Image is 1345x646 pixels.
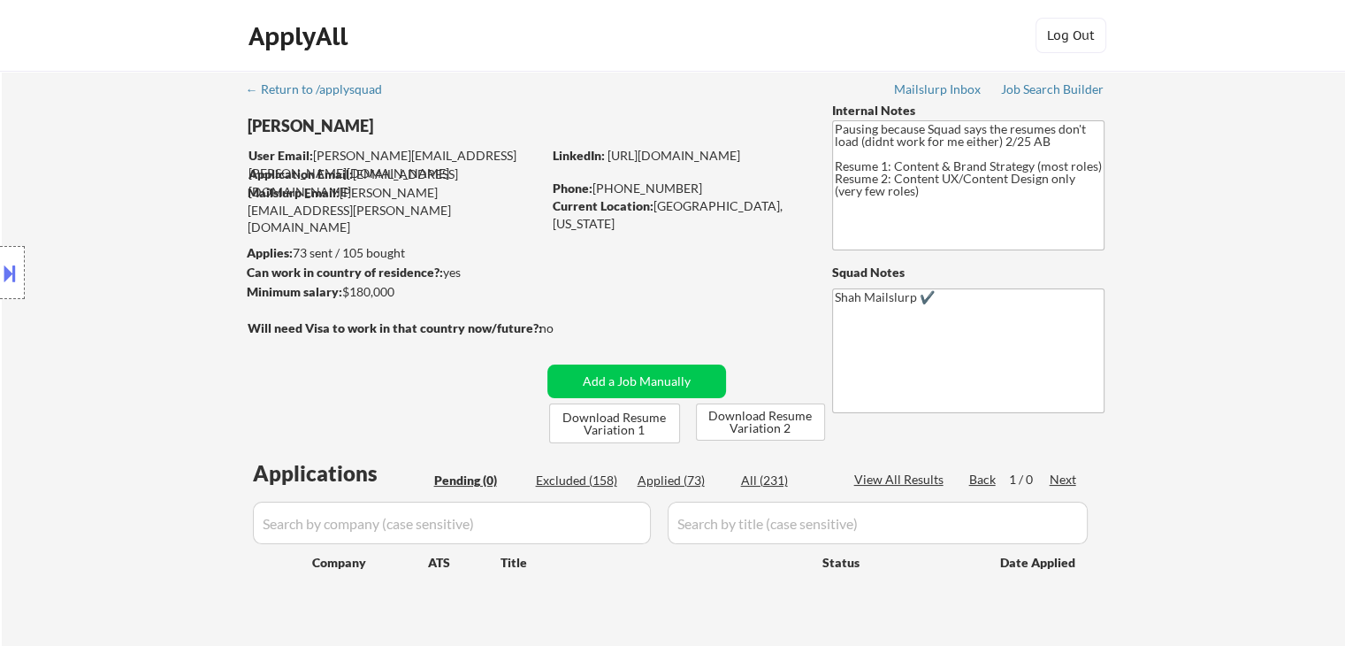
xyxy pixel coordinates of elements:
div: Next [1050,471,1078,488]
strong: Phone: [553,181,592,196]
div: 73 sent / 105 bought [247,244,541,262]
div: [EMAIL_ADDRESS][DOMAIN_NAME] [248,165,541,200]
div: Applications [253,463,428,484]
strong: LinkedIn: [553,148,605,163]
div: Status [822,546,974,578]
div: [PERSON_NAME][EMAIL_ADDRESS][PERSON_NAME][DOMAIN_NAME] [248,184,541,236]
div: Mailslurp Inbox [894,83,982,96]
div: [PERSON_NAME][EMAIL_ADDRESS][PERSON_NAME][DOMAIN_NAME] [248,147,541,181]
div: Title [501,554,806,572]
div: Date Applied [1000,554,1078,572]
button: Add a Job Manually [547,365,726,398]
div: ← Return to /applysquad [246,83,399,96]
div: Applied (73) [638,472,726,489]
div: Internal Notes [832,102,1104,119]
strong: Current Location: [553,198,653,213]
input: Search by company (case sensitive) [253,502,651,544]
div: ATS [428,554,501,572]
div: $180,000 [247,283,541,301]
div: [PERSON_NAME] [248,115,611,137]
a: Job Search Builder [1001,82,1104,100]
div: yes [247,264,536,281]
input: Search by title (case sensitive) [668,502,1088,544]
div: Company [312,554,428,572]
a: [URL][DOMAIN_NAME] [608,148,740,163]
button: Download Resume Variation 2 [696,404,825,441]
div: Pending (0) [434,472,523,489]
a: Mailslurp Inbox [894,82,982,100]
div: All (231) [741,472,829,489]
div: [PHONE_NUMBER] [553,180,803,197]
strong: Will need Visa to work in that country now/future?: [248,320,542,335]
button: Download Resume Variation 1 [549,404,680,443]
div: Job Search Builder [1001,83,1104,96]
strong: Can work in country of residence?: [247,265,443,280]
button: Log Out [1035,18,1106,53]
div: Squad Notes [832,264,1104,281]
div: 1 / 0 [1009,471,1050,488]
div: no [539,319,590,337]
div: [GEOGRAPHIC_DATA], [US_STATE] [553,197,803,232]
div: Back [969,471,997,488]
div: ApplyAll [248,21,353,51]
div: Excluded (158) [536,472,624,489]
a: ← Return to /applysquad [246,82,399,100]
div: View All Results [854,471,949,488]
